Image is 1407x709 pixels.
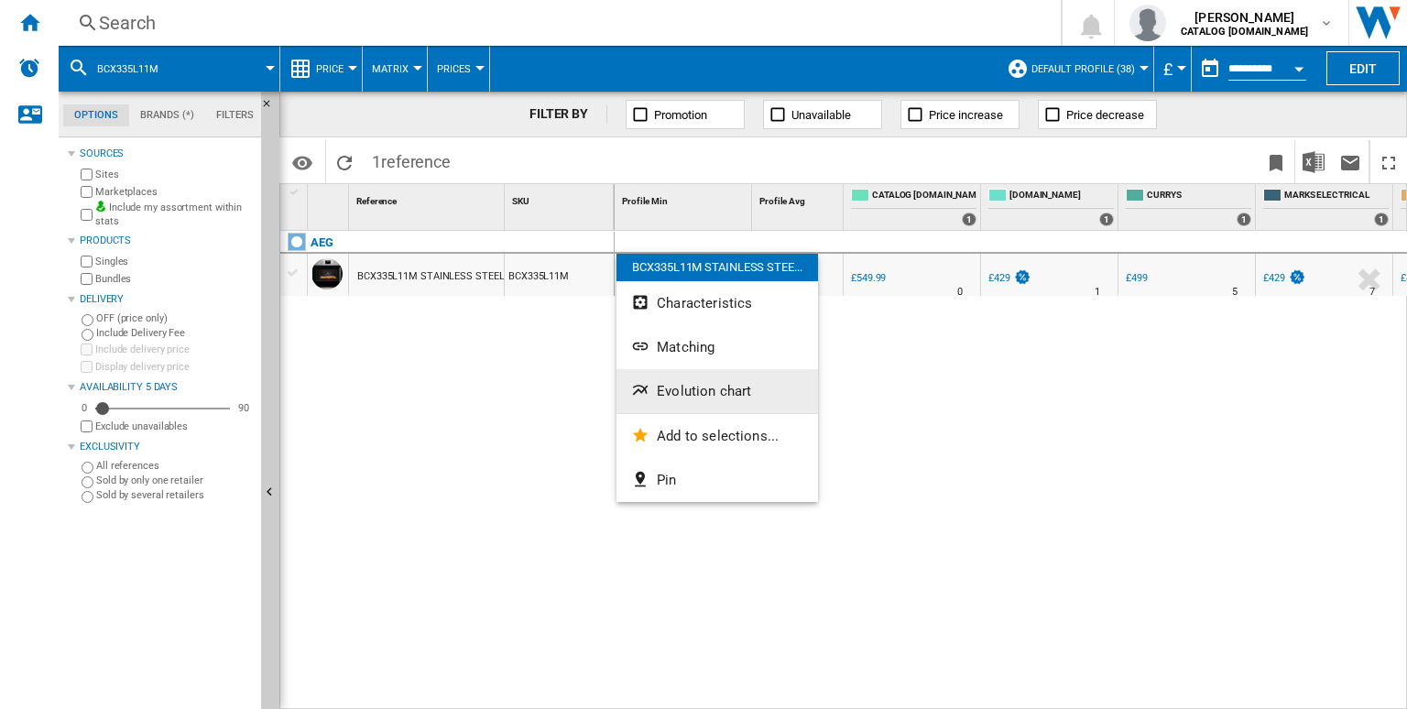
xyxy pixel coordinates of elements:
span: Pin [657,472,676,488]
span: Characteristics [657,295,752,311]
button: Evolution chart [616,369,818,413]
button: Add to selections... [616,414,818,458]
button: Matching [616,325,818,369]
span: Matching [657,339,714,355]
span: Add to selections... [657,428,779,444]
button: Characteristics [616,281,818,325]
span: Evolution chart [657,383,751,399]
button: Pin... [616,458,818,502]
div: BCX335L11M STAINLESS STEE... [616,254,818,281]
